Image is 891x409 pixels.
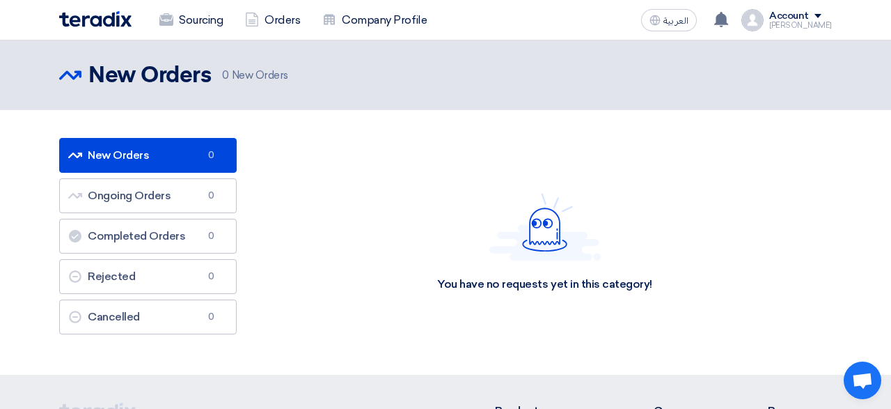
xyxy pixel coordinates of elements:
a: Open chat [844,362,881,399]
a: Completed Orders0 [59,219,237,254]
span: 0 [222,69,229,82]
button: العربية [641,9,697,31]
span: 0 [203,310,219,324]
div: [PERSON_NAME] [769,22,832,29]
a: Ongoing Orders0 [59,178,237,213]
div: Account [769,10,809,22]
img: profile_test.png [741,9,764,31]
span: 0 [203,148,219,162]
div: You have no requests yet in this category! [437,277,652,292]
a: Orders [234,5,311,36]
a: Cancelled0 [59,300,237,334]
a: Sourcing [148,5,234,36]
span: 0 [203,189,219,203]
h2: New Orders [88,62,211,90]
a: New Orders0 [59,138,237,173]
a: Company Profile [311,5,438,36]
span: 0 [203,229,219,243]
span: العربية [663,16,688,26]
span: New Orders [222,68,288,84]
img: Teradix logo [59,11,132,27]
span: 0 [203,270,219,284]
img: Hello [489,193,601,261]
a: Rejected0 [59,259,237,294]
